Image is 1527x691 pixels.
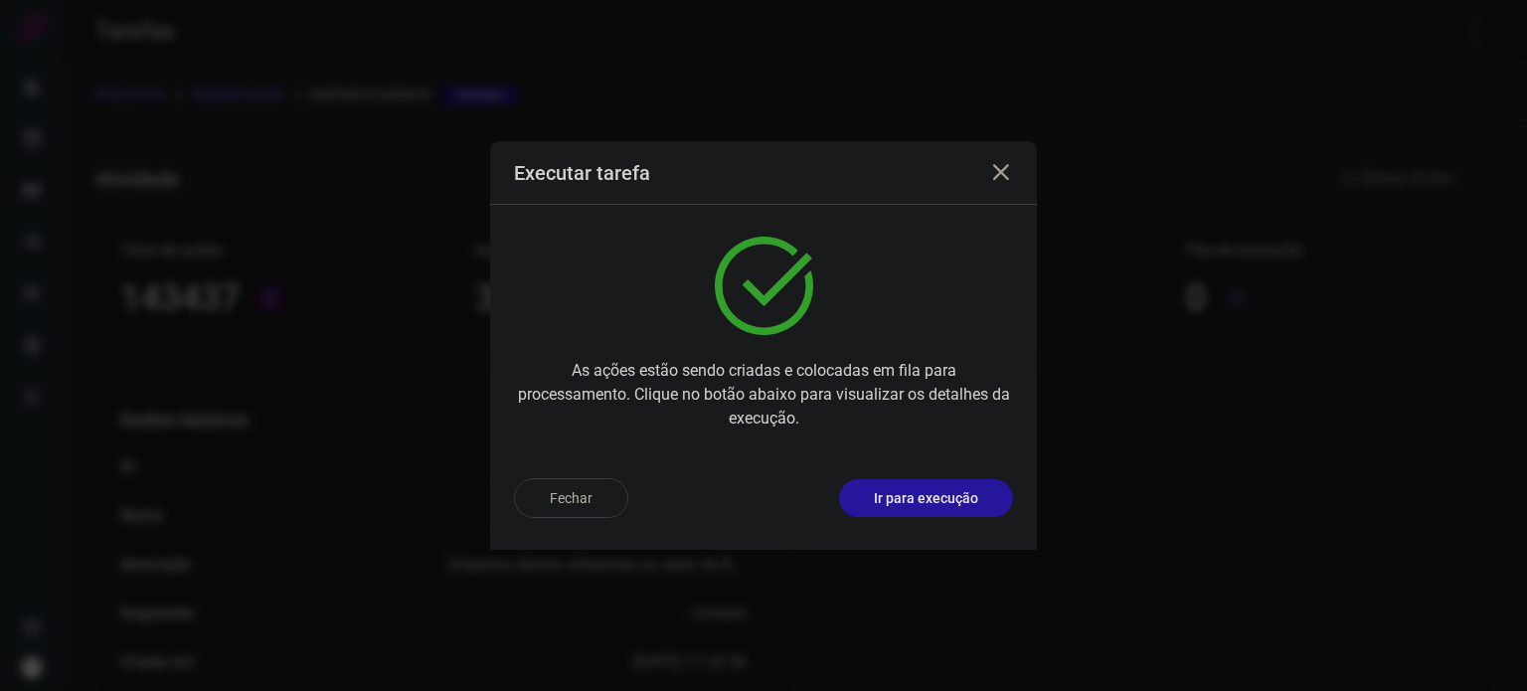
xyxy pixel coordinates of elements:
[715,237,813,335] img: verified.svg
[874,488,978,509] p: Ir para execução
[839,479,1013,517] button: Ir para execução
[514,161,650,185] h3: Executar tarefa
[514,478,628,518] button: Fechar
[514,359,1013,431] p: As ações estão sendo criadas e colocadas em fila para processamento. Clique no botão abaixo para ...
